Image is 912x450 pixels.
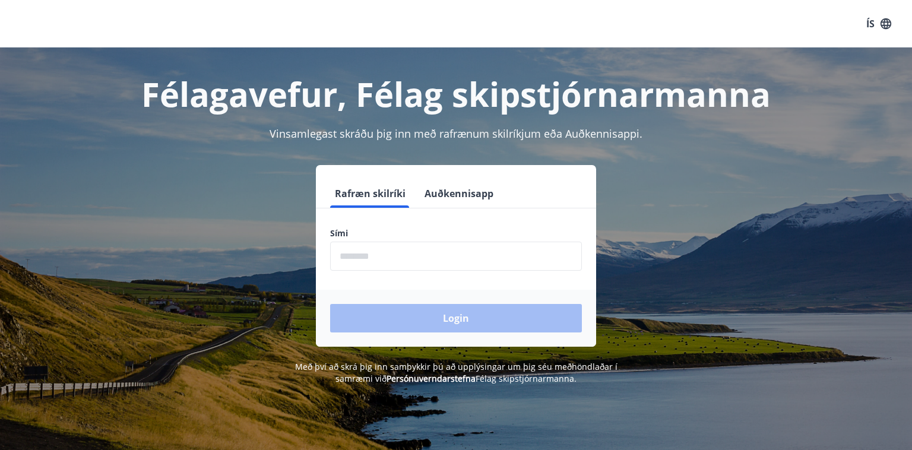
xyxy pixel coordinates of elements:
[860,13,898,34] button: ÍS
[330,227,582,239] label: Sími
[387,373,476,384] a: Persónuverndarstefna
[43,71,869,116] h1: Félagavefur, Félag skipstjórnarmanna
[330,179,410,208] button: Rafræn skilríki
[295,361,617,384] span: Með því að skrá þig inn samþykkir þú að upplýsingar um þig séu meðhöndlaðar í samræmi við Félag s...
[420,179,498,208] button: Auðkennisapp
[270,126,642,141] span: Vinsamlegast skráðu þig inn með rafrænum skilríkjum eða Auðkennisappi.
